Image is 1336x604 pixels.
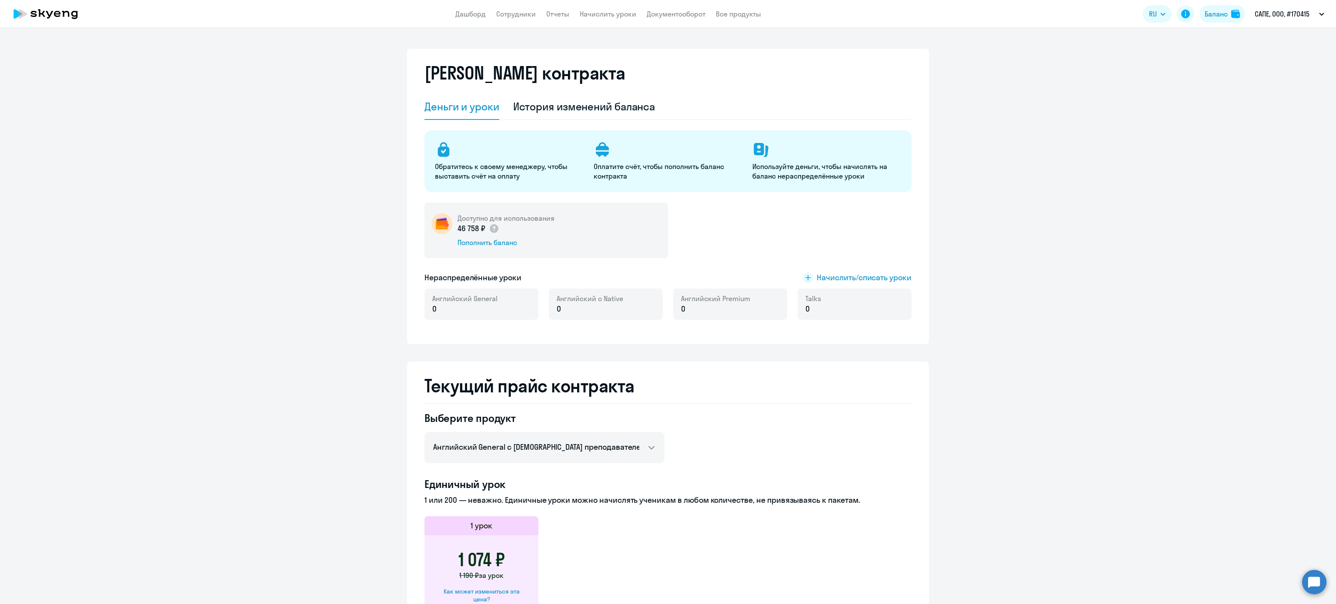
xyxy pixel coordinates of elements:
[546,10,569,18] a: Отчеты
[424,63,625,83] h2: [PERSON_NAME] контракта
[580,10,636,18] a: Начислить уроки
[1143,5,1172,23] button: RU
[458,213,554,223] h5: Доступно для использования
[1205,9,1228,19] div: Баланс
[424,375,912,396] h2: Текущий прайс контракта
[513,100,655,113] div: История изменений баланса
[424,477,912,491] h4: Единичный урок
[817,272,912,283] span: Начислить/списать уроки
[1250,3,1329,24] button: САПЕ, ООО, #170415
[681,294,750,303] span: Английский Premium
[455,10,486,18] a: Дашборд
[716,10,761,18] a: Все продукты
[438,587,524,603] div: Как может измениться эта цена?
[458,223,499,234] p: 46 758 ₽
[1255,9,1309,19] p: САПЕ, ООО, #170415
[647,10,705,18] a: Документооборот
[458,238,554,247] div: Пополнить баланс
[424,411,665,425] h4: Выберите продукт
[435,162,583,181] p: Обратитесь к своему менеджеру, чтобы выставить счёт на оплату
[557,303,561,315] span: 0
[431,213,452,234] img: wallet-circle.png
[424,272,521,283] h5: Нераспределённые уроки
[1149,9,1157,19] span: RU
[805,303,810,315] span: 0
[432,294,498,303] span: Английский General
[1231,10,1240,18] img: balance
[594,162,742,181] p: Оплатите счёт, чтобы пополнить баланс контракта
[1199,5,1245,23] button: Балансbalance
[471,520,492,531] h5: 1 урок
[557,294,623,303] span: Английский с Native
[458,549,505,570] h3: 1 074 ₽
[496,10,536,18] a: Сотрудники
[479,571,504,580] span: за урок
[681,303,685,315] span: 0
[424,100,499,113] div: Деньги и уроки
[805,294,821,303] span: Talks
[752,162,901,181] p: Используйте деньги, чтобы начислять на баланс нераспределённые уроки
[432,303,437,315] span: 0
[459,571,479,580] span: 1 190 ₽
[424,494,912,506] p: 1 или 200 — неважно. Единичные уроки можно начислять ученикам в любом количестве, не привязываясь...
